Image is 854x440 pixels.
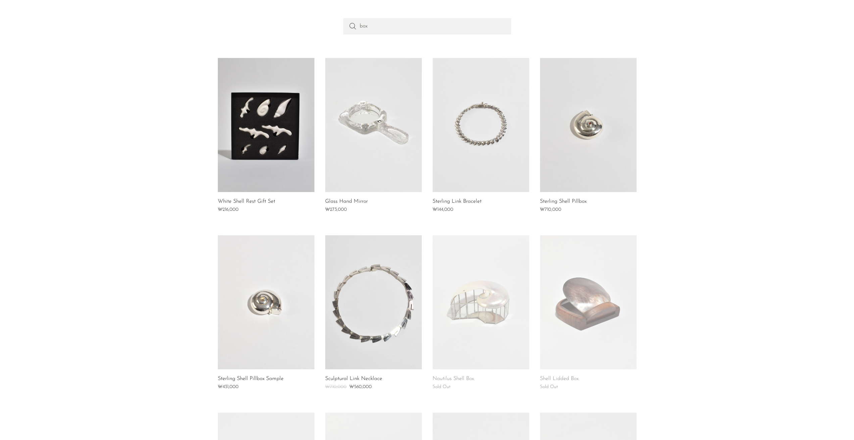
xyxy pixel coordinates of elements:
a: Sterling Link Bracelet [433,199,482,205]
span: ₩560,000 [349,384,372,389]
span: ₩710,000 [540,207,561,212]
span: ₩710,000 [325,384,347,389]
span: ₩431,000 [218,384,239,389]
span: Sold Out [433,384,451,389]
a: Nautilus Shell Box [433,376,474,382]
span: ₩216,000 [218,207,239,212]
a: Sterling Shell Pillbox Sample [218,376,284,382]
a: White Shell Rest Gift Set [218,199,275,205]
span: Sold Out [540,384,558,389]
a: Sterling Shell Pillbox [540,199,587,205]
a: Sculptural Link Necklace [325,376,382,382]
input: Perform a search [343,18,511,34]
span: ₩273,000 [325,207,347,212]
span: ₩144,000 [433,207,453,212]
a: Glass Hand Mirror [325,199,368,205]
a: Shell Lidded Box [540,376,579,382]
